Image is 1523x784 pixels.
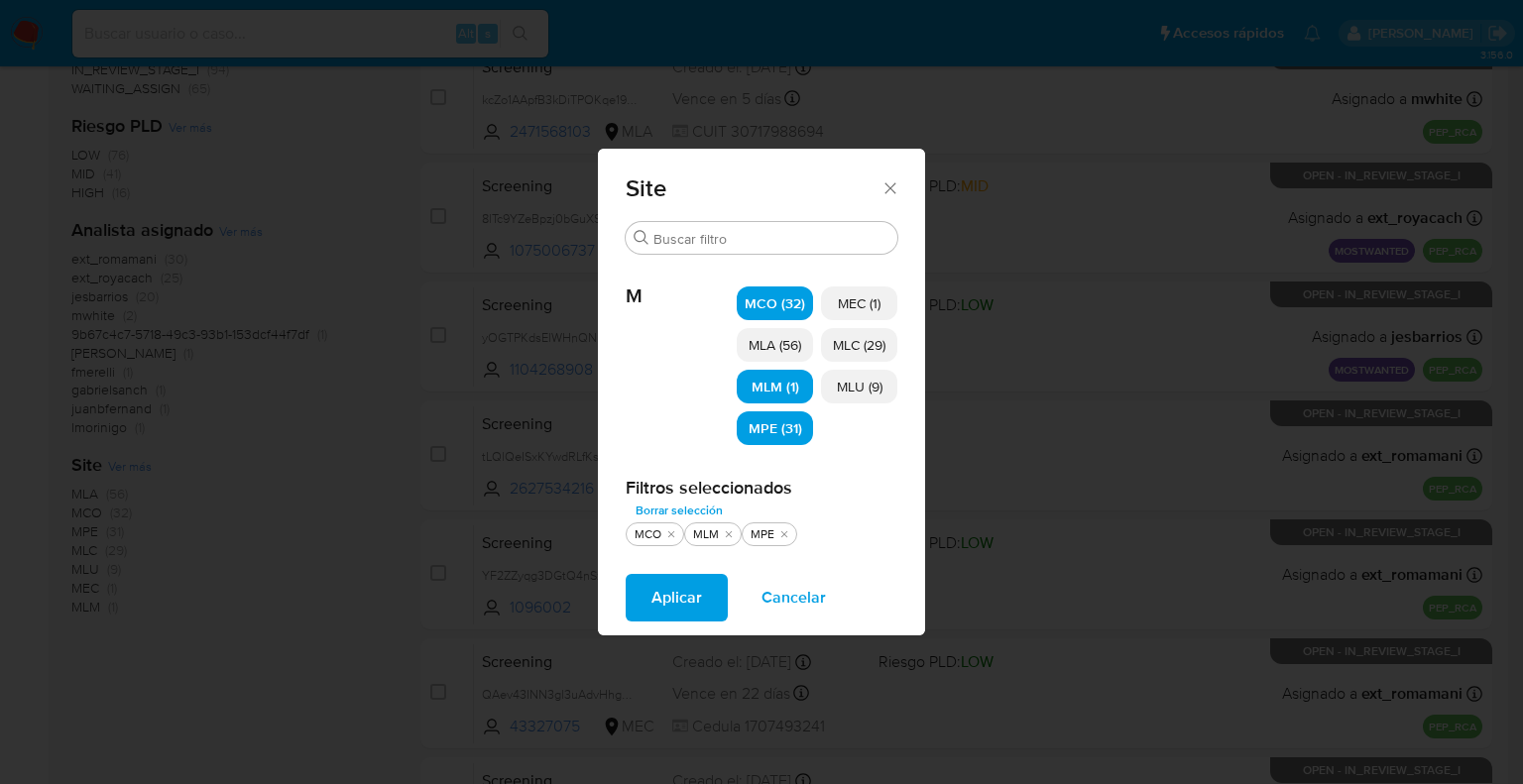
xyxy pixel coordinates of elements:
div: MPE [747,526,778,543]
span: Cancelar [761,576,826,619]
div: MLM [689,526,723,543]
button: Borrar selección [626,499,733,522]
div: MLA (56) [737,328,813,362]
button: Cancelar [736,574,852,621]
span: MLM (1) [752,377,799,396]
button: Cerrar [880,178,898,196]
span: MLC (29) [833,335,885,355]
div: MPE (31) [737,411,813,445]
span: MLU (9) [837,377,882,396]
button: quitar MLM [721,526,737,542]
h2: Filtros seleccionados [626,477,897,499]
div: MCO (32) [737,286,813,320]
button: Buscar [634,230,649,246]
button: Aplicar [626,574,728,621]
span: Site [626,176,880,200]
div: MLU (9) [821,370,897,403]
div: MEC (1) [821,286,897,320]
span: MEC (1) [838,293,880,313]
span: MPE (31) [749,418,802,438]
span: M [626,255,737,308]
button: quitar MCO [663,526,679,542]
div: MLC (29) [821,328,897,362]
span: MCO (32) [745,293,805,313]
span: Borrar selección [636,501,723,520]
span: MLA (56) [749,335,801,355]
div: MCO [631,526,665,543]
div: MLM (1) [737,370,813,403]
input: Buscar filtro [653,230,889,248]
button: quitar MPE [776,526,792,542]
span: Aplicar [651,576,702,619]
